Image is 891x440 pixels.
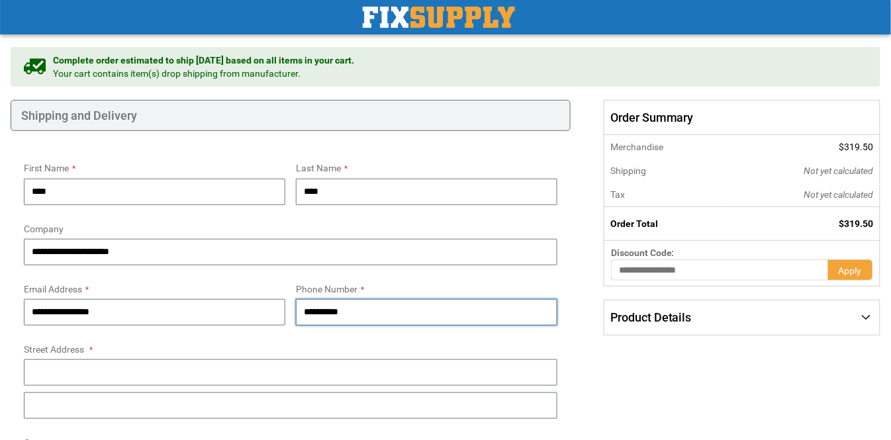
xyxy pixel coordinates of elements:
span: Phone Number [296,284,357,294]
span: Company [24,224,64,234]
span: Street Address [24,344,84,355]
span: Complete order estimated to ship [DATE] based on all items in your cart. [53,54,354,67]
span: First Name [24,163,69,173]
img: Fix Industrial Supply [363,7,515,28]
th: Tax [604,183,727,207]
span: Apply [839,265,862,276]
span: Not yet calculated [804,165,874,176]
span: Last Name [296,163,341,173]
span: Your cart contains item(s) drop shipping from manufacturer. [53,67,354,80]
span: Product Details [610,310,692,324]
span: Not yet calculated [804,189,874,200]
span: $319.50 [839,142,874,152]
span: Discount Code: [611,247,675,258]
strong: Order Total [610,218,658,229]
button: Apply [828,259,873,281]
span: Order Summary [604,100,880,136]
th: Merchandise [604,135,727,159]
span: Email Address [24,284,82,294]
div: Shipping and Delivery [11,100,571,132]
a: store logo [363,7,515,28]
span: $319.50 [839,218,874,229]
span: Shipping [610,165,646,176]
